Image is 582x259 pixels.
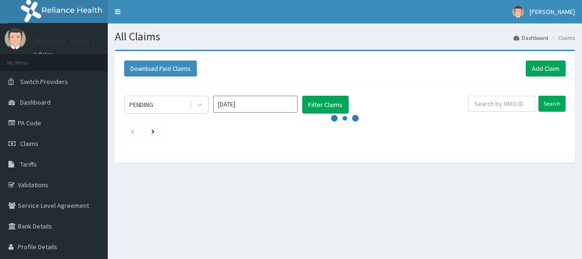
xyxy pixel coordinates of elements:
button: Download Paid Claims [124,61,197,76]
input: Search [538,96,566,112]
img: User Image [5,28,26,49]
svg: audio-loading [331,104,359,132]
span: Switch Providers [20,77,68,86]
input: Select Month and Year [213,96,298,113]
input: Search by HMO ID [468,96,535,112]
a: Dashboard [514,34,548,42]
span: Dashboard [20,98,51,107]
a: Online [33,51,55,58]
span: Claims [20,139,38,148]
a: Add Claim [526,61,566,76]
div: PENDING [129,100,153,109]
h1: All Claims [115,30,575,43]
a: Next page [151,127,155,135]
span: [PERSON_NAME] [530,8,575,16]
p: [PERSON_NAME] [33,38,94,46]
a: Previous page [130,127,134,135]
img: User Image [512,6,524,18]
li: Claims [549,34,575,42]
span: Tariffs [20,160,37,168]
button: Filter Claims [302,96,349,114]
